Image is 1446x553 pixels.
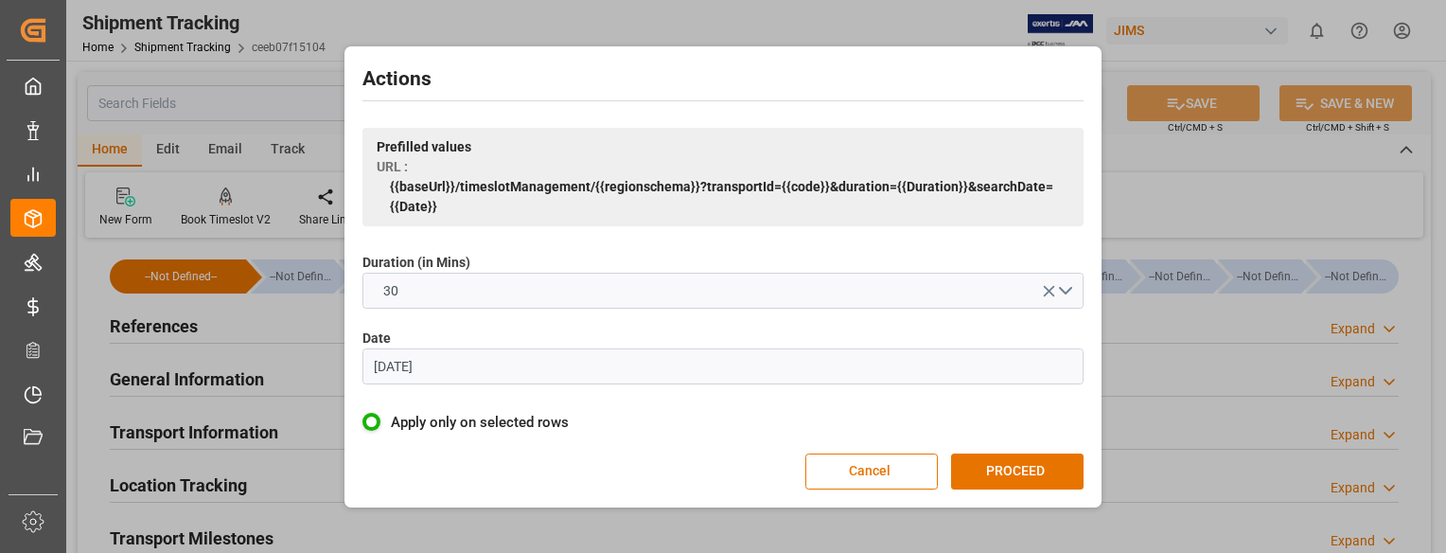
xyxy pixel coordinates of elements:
[805,454,938,490] button: Cancel
[377,157,408,177] span: URL :
[377,137,471,157] span: Prefilled values
[374,281,408,301] span: 30
[362,273,1084,309] button: open menu
[362,253,470,273] span: Duration (in Mins)
[362,411,1084,434] label: Apply only on selected rows
[362,348,1084,384] input: DD.MM.YYYY
[362,64,1084,95] h2: Actions
[362,329,391,348] span: Date
[951,454,1084,490] button: PROCEED
[390,177,1069,217] span: {{baseUrl}}/timeslotManagement/{{regionschema}}?transportId={{code}}&duration={{Duration}}&search...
